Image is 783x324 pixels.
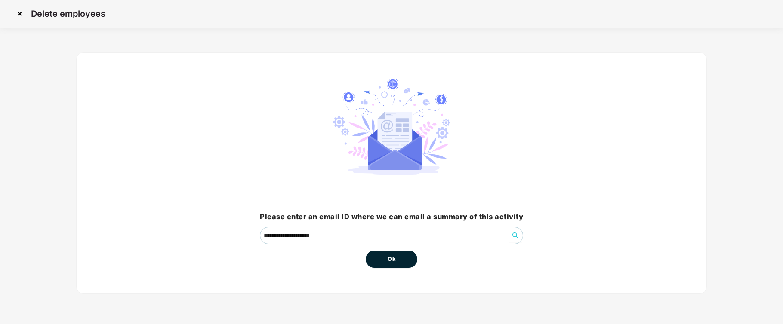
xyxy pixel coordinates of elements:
[31,9,105,19] p: Delete employees
[13,7,27,21] img: svg+xml;base64,PHN2ZyBpZD0iQ3Jvc3MtMzJ4MzIiIHhtbG5zPSJodHRwOi8vd3d3LnczLm9yZy8yMDAwL3N2ZyIgd2lkdG...
[509,232,522,239] span: search
[366,251,417,268] button: Ok
[388,255,395,263] span: Ok
[333,79,450,175] img: svg+xml;base64,PHN2ZyB4bWxucz0iaHR0cDovL3d3dy53My5vcmcvMjAwMC9zdmciIHdpZHRoPSIyNzIuMjI0IiBoZWlnaH...
[260,211,523,223] h3: Please enter an email ID where we can email a summary of this activity
[509,229,522,242] button: search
